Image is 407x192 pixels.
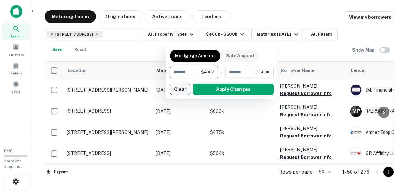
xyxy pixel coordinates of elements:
p: Sale Amount [226,52,254,59]
span: $400k [201,69,214,75]
div: - [221,66,223,78]
button: Apply Changes [193,84,274,95]
span: $600k [257,69,269,75]
p: Mortgage Amount [175,52,215,59]
iframe: Chat Widget [375,141,407,172]
button: Clear [170,84,190,95]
